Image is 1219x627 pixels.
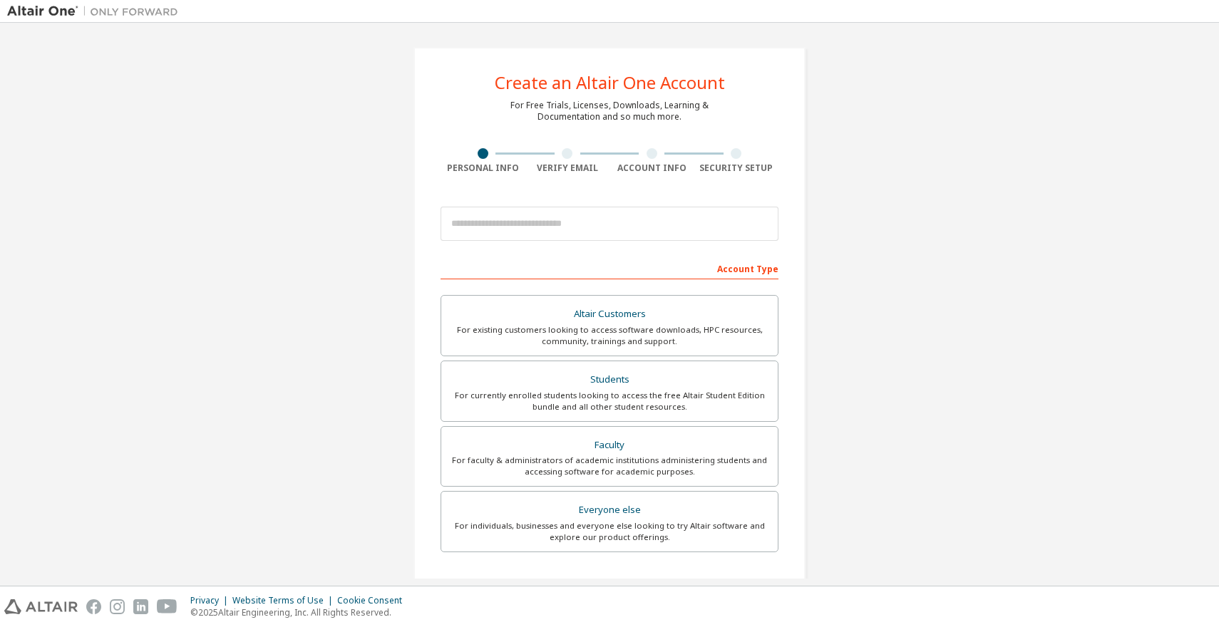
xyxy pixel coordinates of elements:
div: Cookie Consent [337,595,411,606]
div: For faculty & administrators of academic institutions administering students and accessing softwa... [450,455,769,477]
div: Personal Info [441,162,525,174]
div: For individuals, businesses and everyone else looking to try Altair software and explore our prod... [450,520,769,543]
div: Faculty [450,435,769,455]
div: Create an Altair One Account [495,74,725,91]
div: Website Terms of Use [232,595,337,606]
div: Verify Email [525,162,610,174]
div: Your Profile [441,574,778,596]
img: facebook.svg [86,599,101,614]
img: instagram.svg [110,599,125,614]
div: For existing customers looking to access software downloads, HPC resources, community, trainings ... [450,324,769,347]
div: Security Setup [694,162,779,174]
p: © 2025 Altair Engineering, Inc. All Rights Reserved. [190,606,411,618]
div: Altair Customers [450,304,769,324]
div: Everyone else [450,500,769,520]
div: Account Type [441,256,778,279]
div: Privacy [190,595,232,606]
img: linkedin.svg [133,599,148,614]
div: Account Info [609,162,694,174]
div: Students [450,370,769,390]
img: Altair One [7,4,185,19]
img: youtube.svg [157,599,178,614]
img: altair_logo.svg [4,599,78,614]
div: For currently enrolled students looking to access the free Altair Student Edition bundle and all ... [450,390,769,413]
div: For Free Trials, Licenses, Downloads, Learning & Documentation and so much more. [510,100,709,123]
